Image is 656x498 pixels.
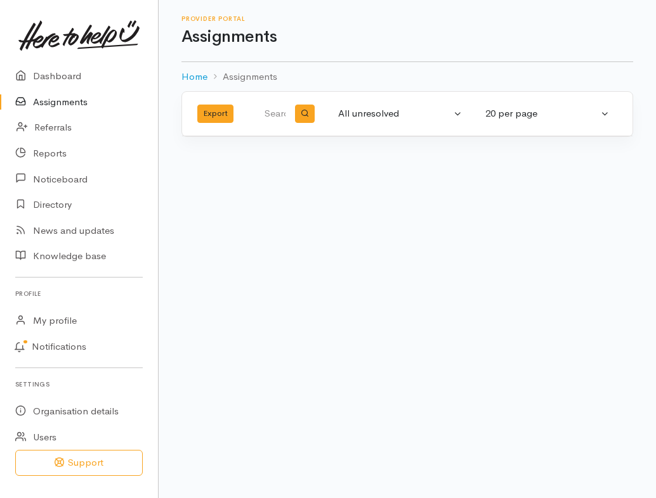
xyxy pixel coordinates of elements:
h6: Settings [15,376,143,393]
nav: breadcrumb [181,62,633,92]
input: Search [264,99,288,129]
div: 20 per page [485,106,598,121]
button: All unresolved [331,101,470,126]
button: Export [197,105,233,123]
button: Support [15,450,143,476]
div: All unresolved [338,106,451,121]
h6: Profile [15,285,143,302]
h6: Provider Portal [181,15,633,22]
li: Assignments [207,70,277,84]
button: 20 per page [478,101,617,126]
h1: Assignments [181,28,633,46]
a: Home [181,70,207,84]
